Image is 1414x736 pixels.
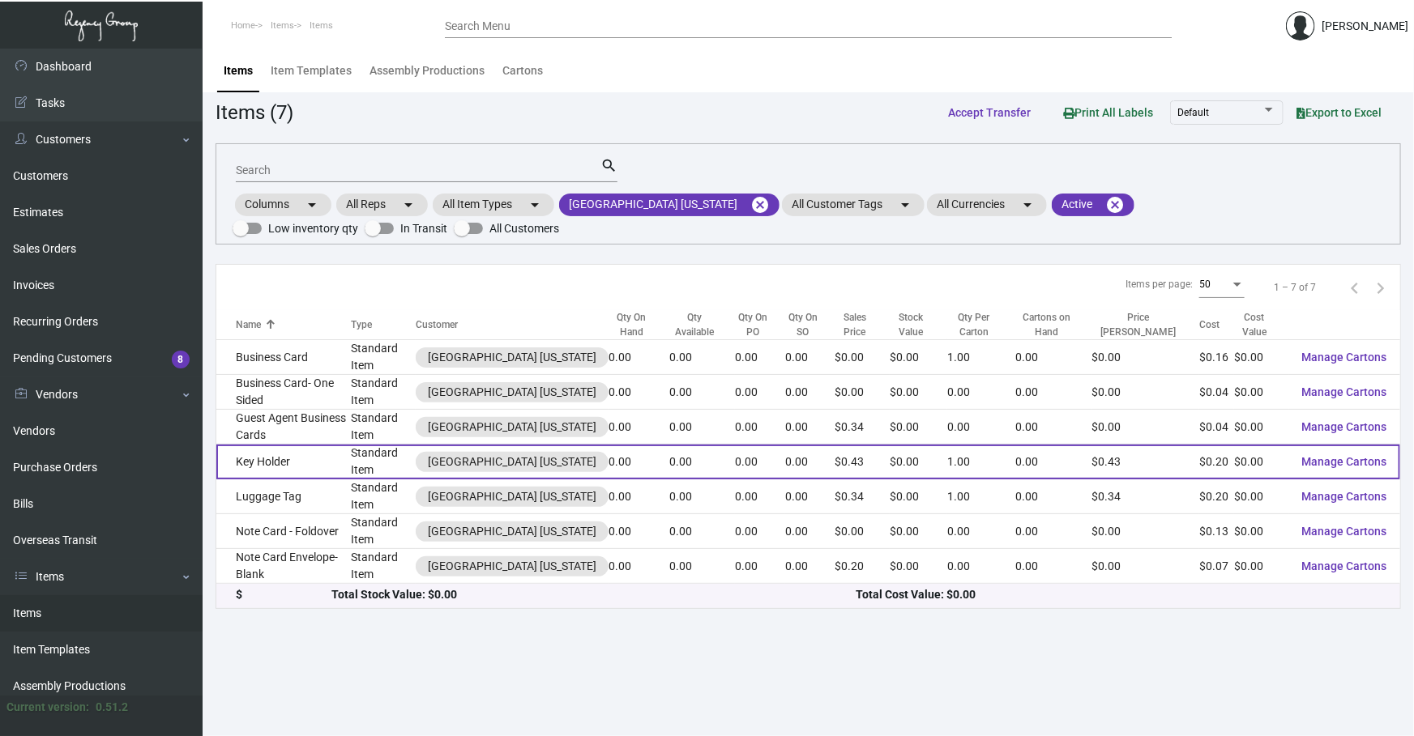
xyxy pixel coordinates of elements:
[785,549,835,584] td: 0.00
[1234,410,1289,445] td: $0.00
[502,62,543,79] div: Cartons
[735,410,785,445] td: 0.00
[609,375,669,410] td: 0.00
[489,219,559,238] span: All Customers
[428,453,596,470] div: [GEOGRAPHIC_DATA] [US_STATE]
[1289,517,1400,546] button: Manage Cartons
[236,317,351,332] div: Name
[1015,310,1092,339] div: Cartons on Hand
[216,445,351,479] td: Key Holder
[609,445,669,479] td: 0.00
[1199,317,1220,332] div: Cost
[785,310,835,339] div: Qty On SO
[271,20,294,31] span: Items
[1289,482,1400,511] button: Manage Cartons
[890,514,947,549] td: $0.00
[856,586,1381,603] div: Total Cost Value: $0.00
[947,340,1015,375] td: 1.00
[336,194,428,216] mat-chip: All Reps
[890,445,947,479] td: $0.00
[1234,479,1289,514] td: $0.00
[6,699,89,716] div: Current version:
[890,310,947,339] div: Stock Value
[302,195,322,215] mat-icon: arrow_drop_down
[1368,274,1394,300] button: Next page
[235,194,331,216] mat-chip: Columns
[1302,455,1387,468] span: Manage Cartons
[1015,479,1092,514] td: 0.00
[351,445,416,479] td: Standard Item
[1289,447,1400,476] button: Manage Cartons
[216,410,351,445] td: Guest Agent Business Cards
[947,445,1015,479] td: 1.00
[1302,490,1387,503] span: Manage Cartons
[947,479,1015,514] td: 1.00
[1302,385,1387,398] span: Manage Cartons
[835,514,890,549] td: $0.00
[669,549,735,584] td: 0.00
[669,375,735,410] td: 0.00
[400,219,447,238] span: In Transit
[609,549,669,584] td: 0.00
[785,445,835,479] td: 0.00
[428,488,596,505] div: [GEOGRAPHIC_DATA] [US_STATE]
[890,549,947,584] td: $0.00
[1199,279,1211,290] span: 50
[428,558,596,575] div: [GEOGRAPHIC_DATA] [US_STATE]
[351,375,416,410] td: Standard Item
[1234,310,1289,339] div: Cost Value
[310,20,333,31] span: Items
[1284,98,1395,127] button: Export to Excel
[1302,559,1387,572] span: Manage Cartons
[1177,107,1209,118] span: Default
[1286,11,1315,40] img: admin@bootstrapmaster.com
[947,514,1015,549] td: 0.00
[895,195,915,215] mat-icon: arrow_drop_down
[835,479,890,514] td: $0.34
[351,514,416,549] td: Standard Item
[609,410,669,445] td: 0.00
[236,586,331,603] div: $
[231,20,255,31] span: Home
[1302,420,1387,433] span: Manage Cartons
[1126,277,1193,291] div: Items per page:
[1199,340,1234,375] td: $0.16
[1092,410,1199,445] td: $0.00
[1199,445,1234,479] td: $0.20
[1234,375,1289,410] td: $0.00
[1092,310,1199,339] div: Price [PERSON_NAME]
[835,410,890,445] td: $0.34
[669,514,735,549] td: 0.00
[216,340,351,375] td: Business Card
[947,549,1015,584] td: 0.00
[1302,351,1387,364] span: Manage Cartons
[1105,195,1125,215] mat-icon: cancel
[1015,445,1092,479] td: 0.00
[268,219,358,238] span: Low inventory qty
[271,62,352,79] div: Item Templates
[1092,375,1199,410] td: $0.00
[609,514,669,549] td: 0.00
[399,195,418,215] mat-icon: arrow_drop_down
[609,479,669,514] td: 0.00
[1234,340,1289,375] td: $0.00
[835,445,890,479] td: $0.43
[785,340,835,375] td: 0.00
[428,384,596,401] div: [GEOGRAPHIC_DATA] [US_STATE]
[416,310,609,340] th: Customer
[609,310,655,339] div: Qty On Hand
[525,195,545,215] mat-icon: arrow_drop_down
[947,310,1015,339] div: Qty Per Carton
[428,419,596,436] div: [GEOGRAPHIC_DATA] [US_STATE]
[1322,18,1408,35] div: [PERSON_NAME]
[1052,194,1134,216] mat-chip: Active
[428,349,596,366] div: [GEOGRAPHIC_DATA] [US_STATE]
[351,317,416,332] div: Type
[669,479,735,514] td: 0.00
[1199,279,1245,291] mat-select: Items per page:
[1199,549,1234,584] td: $0.07
[735,514,785,549] td: 0.00
[785,514,835,549] td: 0.00
[1092,310,1185,339] div: Price [PERSON_NAME]
[216,479,351,514] td: Luggage Tag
